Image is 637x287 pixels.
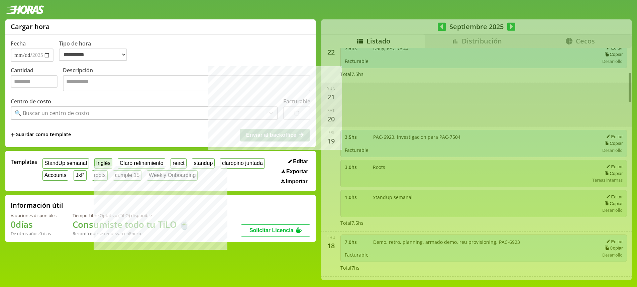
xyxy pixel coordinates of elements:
span: + [11,131,15,138]
b: Enero [129,230,141,236]
h1: Cargar hora [11,22,50,31]
span: +Guardar como template [11,131,71,138]
button: JxP [74,170,86,181]
label: Facturable [283,98,310,105]
div: De otros años: 0 días [11,230,57,236]
button: cumple 15 [113,170,141,181]
div: Recordá que se renuevan en [73,230,190,236]
textarea: Descripción [63,75,310,91]
button: roots [92,170,108,181]
img: logotipo [5,5,44,14]
label: Centro de costo [11,98,51,105]
button: claropino juntada [220,158,264,169]
label: Fecha [11,40,26,47]
button: Accounts [42,170,68,181]
label: Descripción [63,67,310,93]
button: Solicitar Licencia [241,224,310,236]
span: Editar [293,159,308,165]
span: Solicitar Licencia [249,227,294,233]
button: Inglés [94,158,112,169]
button: standup [192,158,215,169]
input: Cantidad [11,75,58,88]
div: Tiempo Libre Optativo (TiLO) disponible [73,212,190,218]
button: Editar [286,158,310,165]
button: react [171,158,186,169]
span: Exportar [286,169,308,175]
div: 🔍 Buscar un centro de costo [15,109,89,117]
span: Templates [11,158,37,166]
div: Vacaciones disponibles [11,212,57,218]
h1: Consumiste todo tu TiLO 🍵 [73,218,190,230]
button: Claro refinamiento [118,158,165,169]
label: Tipo de hora [59,40,132,62]
h1: 0 días [11,218,57,230]
span: Importar [286,179,308,185]
h2: Información útil [11,201,63,210]
button: StandUp semanal [42,158,89,169]
select: Tipo de hora [59,49,127,61]
button: Exportar [280,168,310,175]
button: Weekly Onboarding [147,170,198,181]
label: Cantidad [11,67,63,93]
